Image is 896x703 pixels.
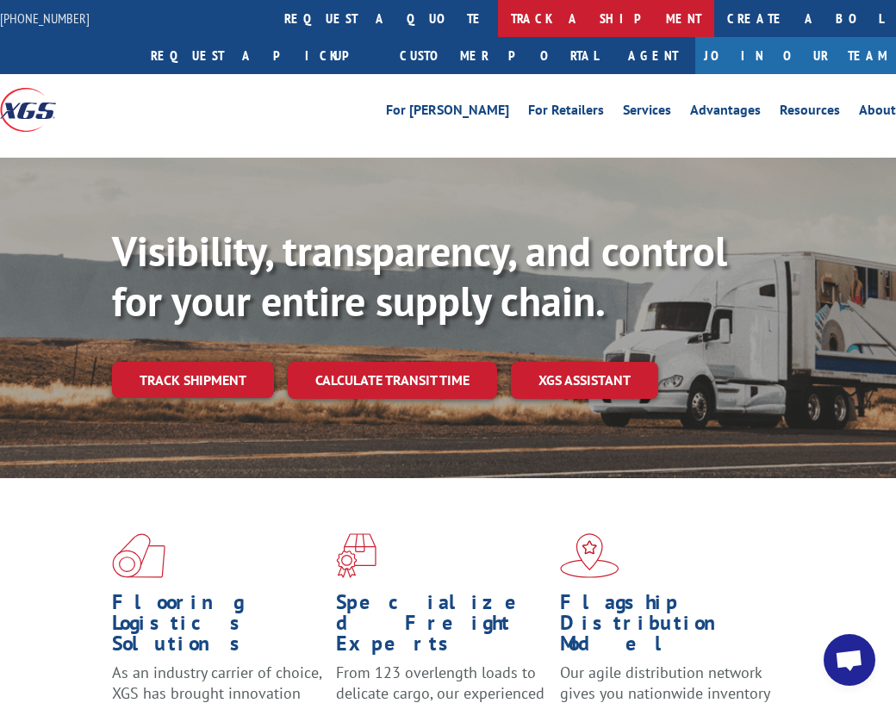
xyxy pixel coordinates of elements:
[611,37,695,74] a: Agent
[695,37,896,74] a: Join Our Team
[387,37,611,74] a: Customer Portal
[112,533,165,578] img: xgs-icon-total-supply-chain-intelligence-red
[112,224,727,327] b: Visibility, transparency, and control for your entire supply chain.
[112,362,274,398] a: Track shipment
[623,103,671,122] a: Services
[780,103,840,122] a: Resources
[528,103,604,122] a: For Retailers
[560,533,619,578] img: xgs-icon-flagship-distribution-model-red
[511,362,658,399] a: XGS ASSISTANT
[336,533,376,578] img: xgs-icon-focused-on-flooring-red
[112,592,323,663] h1: Flooring Logistics Solutions
[336,592,547,663] h1: Specialized Freight Experts
[690,103,761,122] a: Advantages
[859,103,896,122] a: About
[824,634,875,686] div: Open chat
[138,37,387,74] a: Request a pickup
[386,103,509,122] a: For [PERSON_NAME]
[560,592,771,663] h1: Flagship Distribution Model
[288,362,497,399] a: Calculate transit time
